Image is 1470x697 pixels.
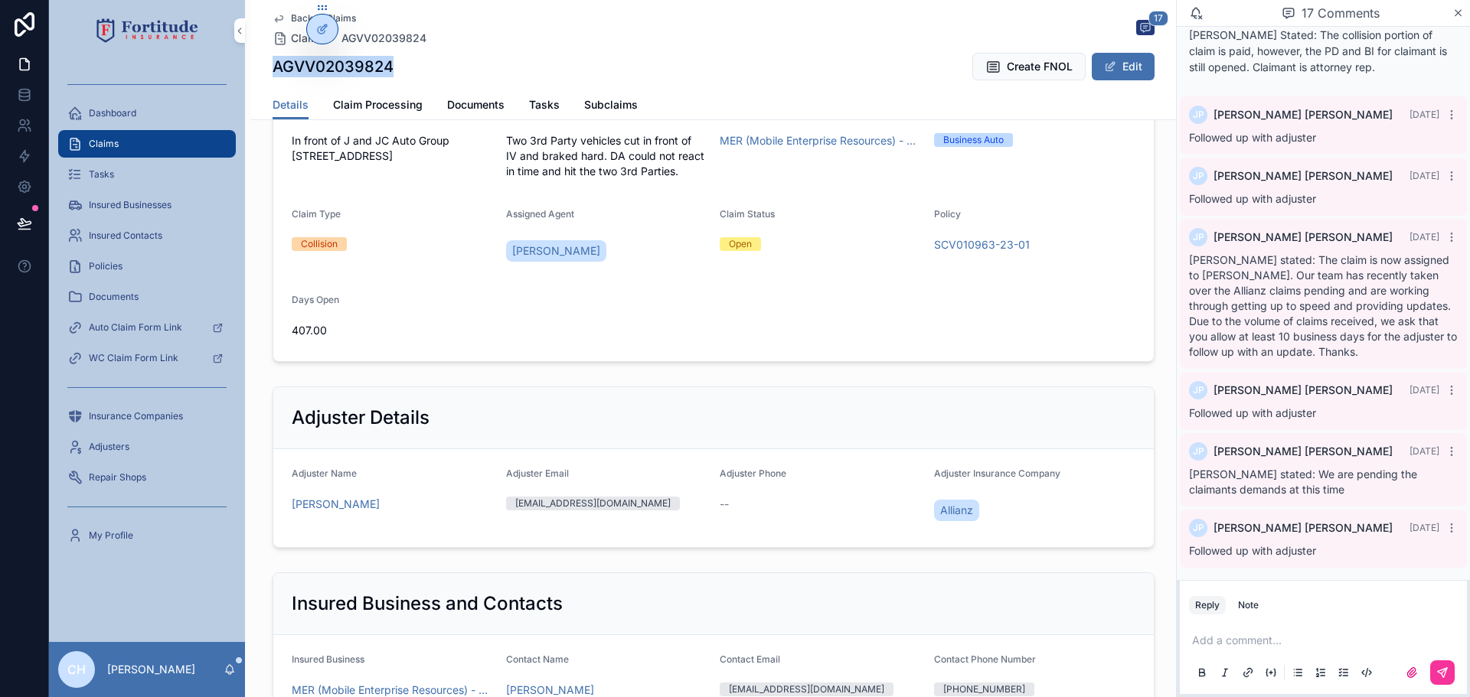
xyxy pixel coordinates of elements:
[584,91,638,122] a: Subclaims
[1410,384,1439,396] span: [DATE]
[940,503,973,518] span: Allianz
[506,240,606,262] a: [PERSON_NAME]
[89,230,162,242] span: Insured Contacts
[292,467,357,479] span: Adjuster Name
[447,97,505,112] span: Documents
[273,31,326,46] a: Claims
[1189,253,1457,358] span: [PERSON_NAME] stated: The claim is now assigned to [PERSON_NAME]. Our team has recently taken ove...
[1007,59,1073,74] span: Create FNOL
[1189,192,1316,205] span: Followed up with adjuster
[107,662,195,677] p: [PERSON_NAME]
[1214,520,1393,536] span: [PERSON_NAME] [PERSON_NAME]
[333,91,423,122] a: Claim Processing
[515,497,671,510] div: [EMAIL_ADDRESS][DOMAIN_NAME]
[89,471,146,484] span: Repair Shops
[720,497,729,512] span: --
[58,433,236,461] a: Adjusters
[58,130,236,158] a: Claims
[720,467,786,479] span: Adjuster Phone
[292,653,364,665] span: Insured Business
[89,352,178,364] span: WC Claim Form Link
[301,237,338,251] div: Collision
[292,208,341,220] span: Claim Type
[273,12,356,24] a: Back to Claims
[943,682,1025,696] div: [PHONE_NUMBER]
[58,222,236,249] a: Insured Contacts
[1136,20,1155,38] button: 17
[333,97,423,112] span: Claim Processing
[1189,467,1417,496] span: [PERSON_NAME] stated: We are pending the claimants demands at this time
[720,653,780,665] span: Contact Email
[1410,522,1439,533] span: [DATE]
[1148,11,1168,26] span: 17
[1238,599,1259,611] div: Note
[934,500,979,521] a: Allianz
[273,91,309,120] a: Details
[58,344,236,372] a: WC Claim Form Link
[341,31,426,46] a: AGVV02039824
[1193,445,1204,458] span: JP
[291,12,356,24] span: Back to Claims
[89,321,182,334] span: Auto Claim Form Link
[934,237,1030,252] a: SCV010963-23-01
[1193,522,1204,534] span: JP
[89,529,133,542] span: My Profile
[292,133,494,164] span: In front of J and JC Auto Group [STREET_ADDRESS]
[584,97,638,112] span: Subclaims
[1214,383,1393,398] span: [PERSON_NAME] [PERSON_NAME]
[1189,131,1316,144] span: Followed up with adjuster
[292,591,563,616] h2: Insured Business and Contacts
[506,133,708,179] span: Two 3rd Party vehicles cut in front of IV and braked hard. DA could not react in time and hit the...
[1410,231,1439,243] span: [DATE]
[729,237,752,251] div: Open
[96,18,198,43] img: App logo
[512,243,600,259] span: [PERSON_NAME]
[934,208,961,220] span: Policy
[1410,170,1439,181] span: [DATE]
[49,61,245,569] div: scrollable content
[89,138,119,150] span: Claims
[89,291,139,303] span: Documents
[506,653,569,665] span: Contact Name
[1189,596,1226,614] button: Reply
[292,497,380,512] a: [PERSON_NAME]
[58,252,236,280] a: Policies
[89,199,171,211] span: Insured Businesses
[58,191,236,219] a: Insured Businesses
[89,260,122,272] span: Policies
[58,161,236,188] a: Tasks
[529,97,560,112] span: Tasks
[58,314,236,341] a: Auto Claim Form Link
[292,405,430,430] h2: Adjuster Details
[943,133,1004,147] div: Business Auto
[1214,230,1393,245] span: [PERSON_NAME] [PERSON_NAME]
[1189,406,1316,419] span: Followed up with adjuster
[58,402,236,430] a: Insurance Companies
[291,31,326,46] span: Claims
[58,99,236,127] a: Dashboard
[1193,384,1204,396] span: JP
[1189,544,1316,557] span: Followed up with adjuster
[273,56,394,77] h1: AGVV02039824
[1410,109,1439,120] span: [DATE]
[506,467,569,479] span: Adjuster Email
[720,133,922,148] a: MER (Mobile Enterprise Resources) - RF & IP, LLC
[1214,107,1393,122] span: [PERSON_NAME] [PERSON_NAME]
[292,294,339,305] span: Days Open
[292,323,494,338] span: 407.00
[1092,53,1155,80] button: Edit
[1214,168,1393,184] span: [PERSON_NAME] [PERSON_NAME]
[67,660,86,679] span: CH
[529,91,560,122] a: Tasks
[729,682,884,696] div: [EMAIL_ADDRESS][DOMAIN_NAME]
[89,107,136,119] span: Dashboard
[1302,4,1380,22] span: 17 Comments
[1193,170,1204,182] span: JP
[1189,27,1458,75] p: [PERSON_NAME] Stated: The collision portion of claim is paid, however, the PD and BI for claimant...
[58,283,236,311] a: Documents
[1410,445,1439,457] span: [DATE]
